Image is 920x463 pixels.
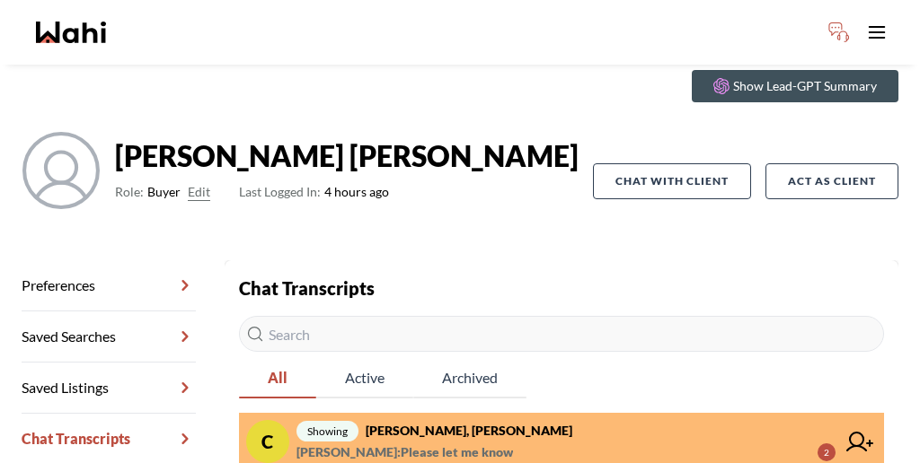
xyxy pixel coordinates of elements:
div: 2 [818,443,836,461]
span: All [239,359,316,397]
button: Edit [188,181,210,203]
button: Chat with client [593,163,751,199]
strong: Chat Transcripts [239,277,375,299]
a: Saved Searches [22,311,196,363]
span: Role: [115,181,144,203]
button: Active [316,359,413,398]
span: Buyer [147,181,181,203]
input: Search [239,316,884,352]
button: Toggle open navigation menu [859,14,895,50]
span: Archived [413,359,526,397]
button: All [239,359,316,398]
button: Archived [413,359,526,398]
span: Last Logged In: [239,184,321,199]
span: [PERSON_NAME] : Please let me know [296,441,513,463]
a: Saved Listings [22,363,196,414]
a: Wahi homepage [36,22,106,43]
button: Act as Client [765,163,898,199]
p: Show Lead-GPT Summary [733,77,877,95]
button: Show Lead-GPT Summary [692,70,898,102]
strong: [PERSON_NAME] [PERSON_NAME] [115,138,579,174]
span: Active [316,359,413,397]
strong: [PERSON_NAME], [PERSON_NAME] [366,423,572,438]
a: Preferences [22,260,196,311]
div: C [246,420,289,463]
span: 4 hours ago [239,181,389,203]
span: showing [296,421,358,441]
